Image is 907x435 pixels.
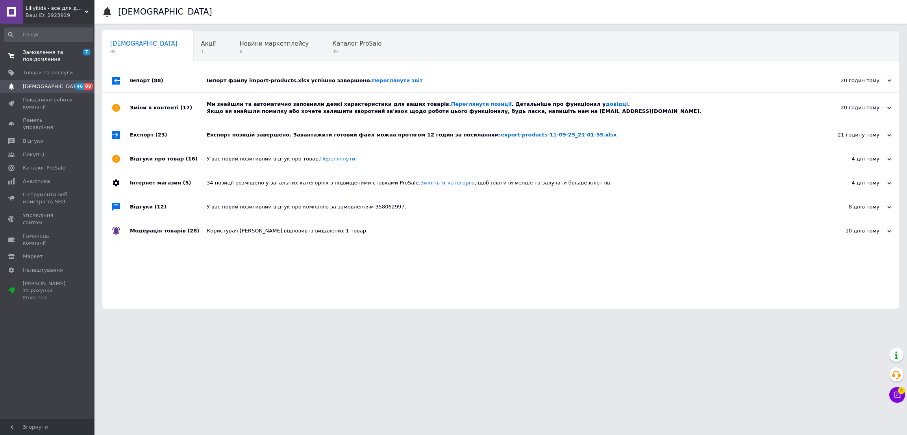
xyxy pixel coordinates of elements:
span: Показники роботи компанії [23,96,73,111]
span: Замовлення та повідомлення [23,49,73,63]
span: 4 [898,387,905,394]
span: [PERSON_NAME] та рахунки [23,280,73,302]
a: довідці [606,101,628,107]
span: Інструменти веб-майстра та SEO [23,191,73,205]
span: 46 [75,83,84,90]
span: Покупці [23,151,44,158]
a: Змініть їх категорію [420,180,475,186]
span: (16) [186,156,198,162]
div: Імпорт файлу import-products.xlsx успішно завершено. [207,77,813,84]
span: (12) [155,204,167,210]
span: Новини маркетплейсу [239,40,309,47]
a: export-products-11-09-25_21-01-55.xlsx [501,132,616,138]
div: Відгуки [130,195,207,219]
span: (23) [155,132,167,138]
h1: [DEMOGRAPHIC_DATA] [118,7,212,17]
span: Каталог ProSale [23,164,65,171]
div: Зміни в контенті [130,93,207,123]
div: 34 позиції розміщено у загальних категоріях з підвищеними ставками ProSale. , щоб платити менше т... [207,179,813,186]
a: Переглянути звіт [372,77,423,83]
span: Маркет [23,253,43,260]
div: Експорт позицій завершено. Завантажити готовий файл можна протягом 12 годин за посиланням: [207,131,813,138]
span: 1 [201,49,216,55]
span: Відгуки [23,138,43,145]
div: 20 годин тому [813,104,891,111]
div: Інтернет магазин [130,171,207,195]
div: 4 дні тому [813,155,891,162]
input: Пошук [4,28,93,42]
span: 6 [239,49,309,55]
span: 89 [110,49,178,55]
div: Ми знайшли та автоматично заповнили деякі характеристики для ваших товарів. . Детальніше про функ... [207,101,813,115]
span: [DEMOGRAPHIC_DATA] [23,83,81,90]
a: Переглянути позиції [451,101,512,107]
span: (5) [183,180,191,186]
div: Імпорт [130,69,207,92]
div: У вас новий позитивний відгук про товар. [207,155,813,162]
div: 4 дні тому [813,179,891,186]
div: Модерація товарів [130,219,207,243]
span: Налаштування [23,267,63,274]
span: Управління сайтом [23,212,73,226]
div: У вас новий позитивний відгук про компанію за замовленням 358062997. [207,203,813,210]
span: Гаманець компанії [23,232,73,247]
span: Панель управління [23,117,73,131]
span: (88) [152,77,163,83]
span: 89 [84,83,93,90]
div: Ваш ID: 2923919 [26,12,94,19]
span: Товари та послуги [23,69,73,76]
div: 8 днів тому [813,203,891,210]
div: Відгуки про товар [130,147,207,171]
div: 10 днів тому [813,227,891,234]
span: [DEMOGRAPHIC_DATA] [110,40,178,47]
div: Експорт [130,123,207,147]
div: 20 годин тому [813,77,891,84]
a: Переглянути [320,156,355,162]
div: Користувач [PERSON_NAME] відновив із видалених 1 товар. [207,227,813,234]
span: Lillykids - всё для детей [26,5,85,12]
span: Акції [201,40,216,47]
span: 7 [83,49,91,55]
span: (28) [187,228,199,234]
span: Аналітика [23,178,50,185]
span: Каталог ProSale [332,40,381,47]
div: 21 годину тому [813,131,891,138]
button: Чат з покупцем4 [889,387,905,403]
span: (17) [180,105,192,111]
div: Prom топ [23,294,73,301]
span: 39 [332,49,381,55]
